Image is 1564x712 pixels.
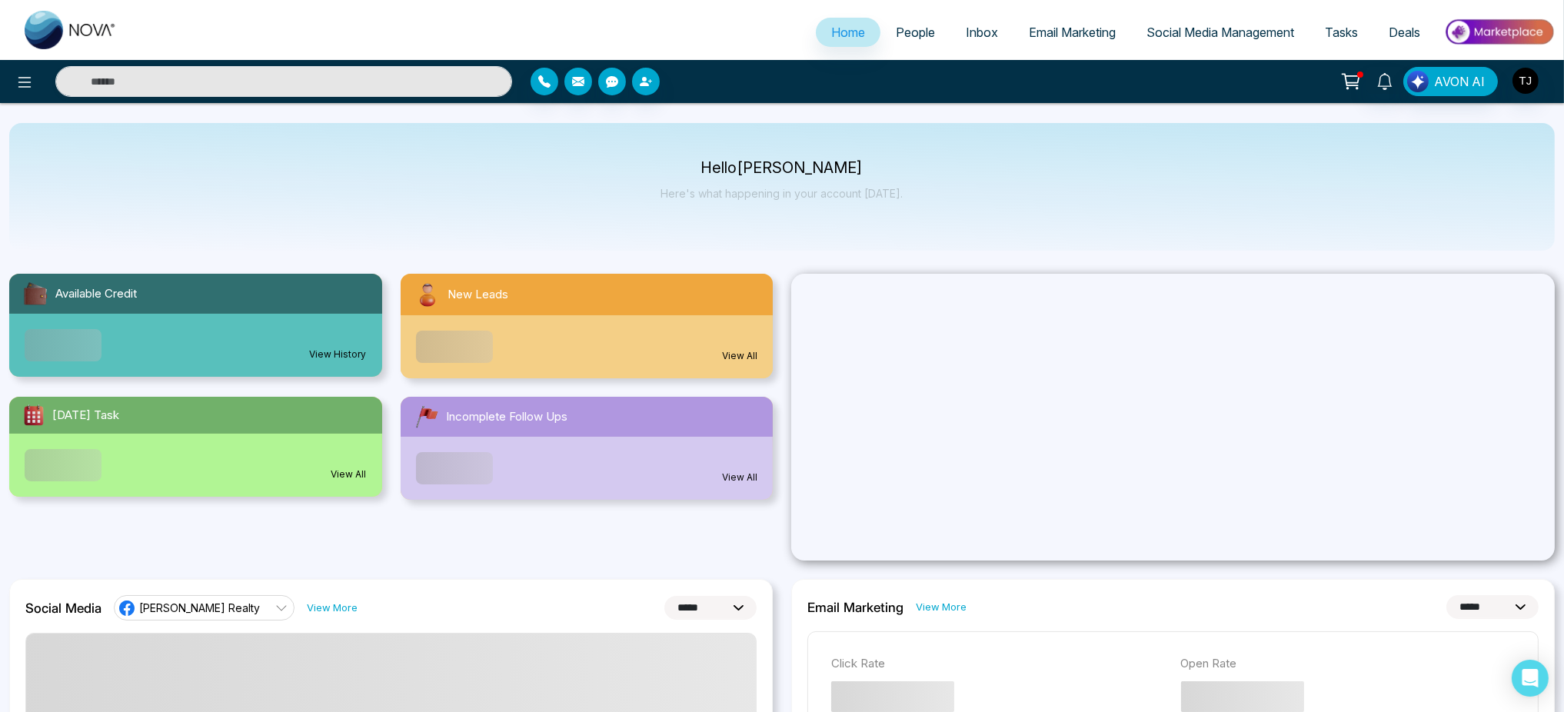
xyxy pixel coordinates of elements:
[1013,18,1131,47] a: Email Marketing
[1434,72,1485,91] span: AVON AI
[1512,68,1539,94] img: User Avatar
[880,18,950,47] a: People
[816,18,880,47] a: Home
[1309,18,1373,47] a: Tasks
[391,274,783,378] a: New LeadsView All
[331,467,367,481] a: View All
[413,403,441,431] img: followUps.svg
[307,601,358,615] a: View More
[1389,25,1420,40] span: Deals
[55,285,137,303] span: Available Credit
[52,407,119,424] span: [DATE] Task
[310,348,367,361] a: View History
[413,280,442,309] img: newLeads.svg
[950,18,1013,47] a: Inbox
[722,471,757,484] a: View All
[966,25,998,40] span: Inbox
[916,600,967,614] a: View More
[25,601,101,616] h2: Social Media
[831,655,1166,673] p: Click Rate
[1325,25,1358,40] span: Tasks
[25,11,117,49] img: Nova CRM Logo
[1181,655,1516,673] p: Open Rate
[831,25,865,40] span: Home
[1407,71,1429,92] img: Lead Flow
[807,600,903,615] h2: Email Marketing
[1403,67,1498,96] button: AVON AI
[1512,660,1549,697] div: Open Intercom Messenger
[139,601,260,615] span: [PERSON_NAME] Realty
[1146,25,1294,40] span: Social Media Management
[1373,18,1436,47] a: Deals
[722,349,757,363] a: View All
[661,161,903,175] p: Hello [PERSON_NAME]
[22,280,49,308] img: availableCredit.svg
[391,397,783,500] a: Incomplete Follow UpsView All
[1029,25,1116,40] span: Email Marketing
[1443,15,1555,49] img: Market-place.gif
[1131,18,1309,47] a: Social Media Management
[896,25,935,40] span: People
[447,408,568,426] span: Incomplete Follow Ups
[448,286,509,304] span: New Leads
[22,403,46,428] img: todayTask.svg
[661,187,903,200] p: Here's what happening in your account [DATE].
